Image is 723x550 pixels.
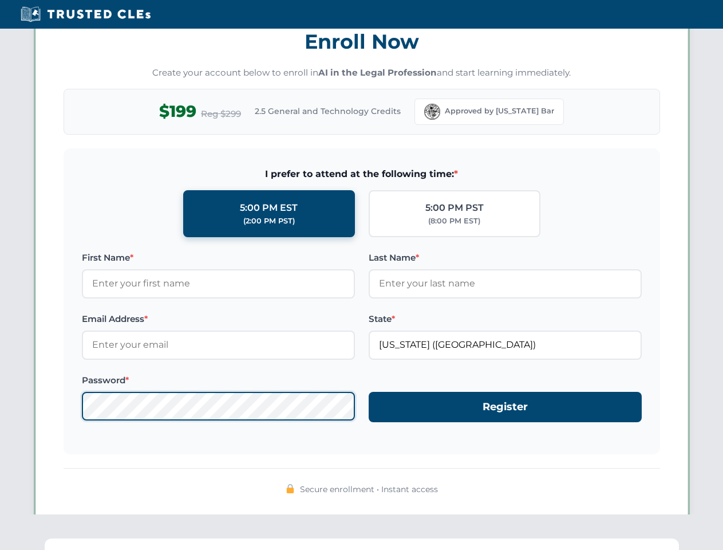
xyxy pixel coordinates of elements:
[64,23,660,60] h3: Enroll Now
[82,331,355,359] input: Enter your email
[17,6,154,23] img: Trusted CLEs
[240,201,298,215] div: 5:00 PM EST
[369,269,642,298] input: Enter your last name
[243,215,295,227] div: (2:00 PM PST)
[369,251,642,265] label: Last Name
[300,483,438,496] span: Secure enrollment • Instant access
[82,374,355,387] label: Password
[445,105,554,117] span: Approved by [US_STATE] Bar
[425,201,484,215] div: 5:00 PM PST
[255,105,401,117] span: 2.5 General and Technology Credits
[82,167,642,182] span: I prefer to attend at the following time:
[82,251,355,265] label: First Name
[369,312,642,326] label: State
[82,269,355,298] input: Enter your first name
[428,215,480,227] div: (8:00 PM EST)
[64,66,660,80] p: Create your account below to enroll in and start learning immediately.
[369,392,642,422] button: Register
[369,331,642,359] input: Florida (FL)
[82,312,355,326] label: Email Address
[286,484,295,493] img: 🔒
[424,104,440,120] img: Florida Bar
[159,99,196,124] span: $199
[201,107,241,121] span: Reg $299
[318,67,437,78] strong: AI in the Legal Profession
